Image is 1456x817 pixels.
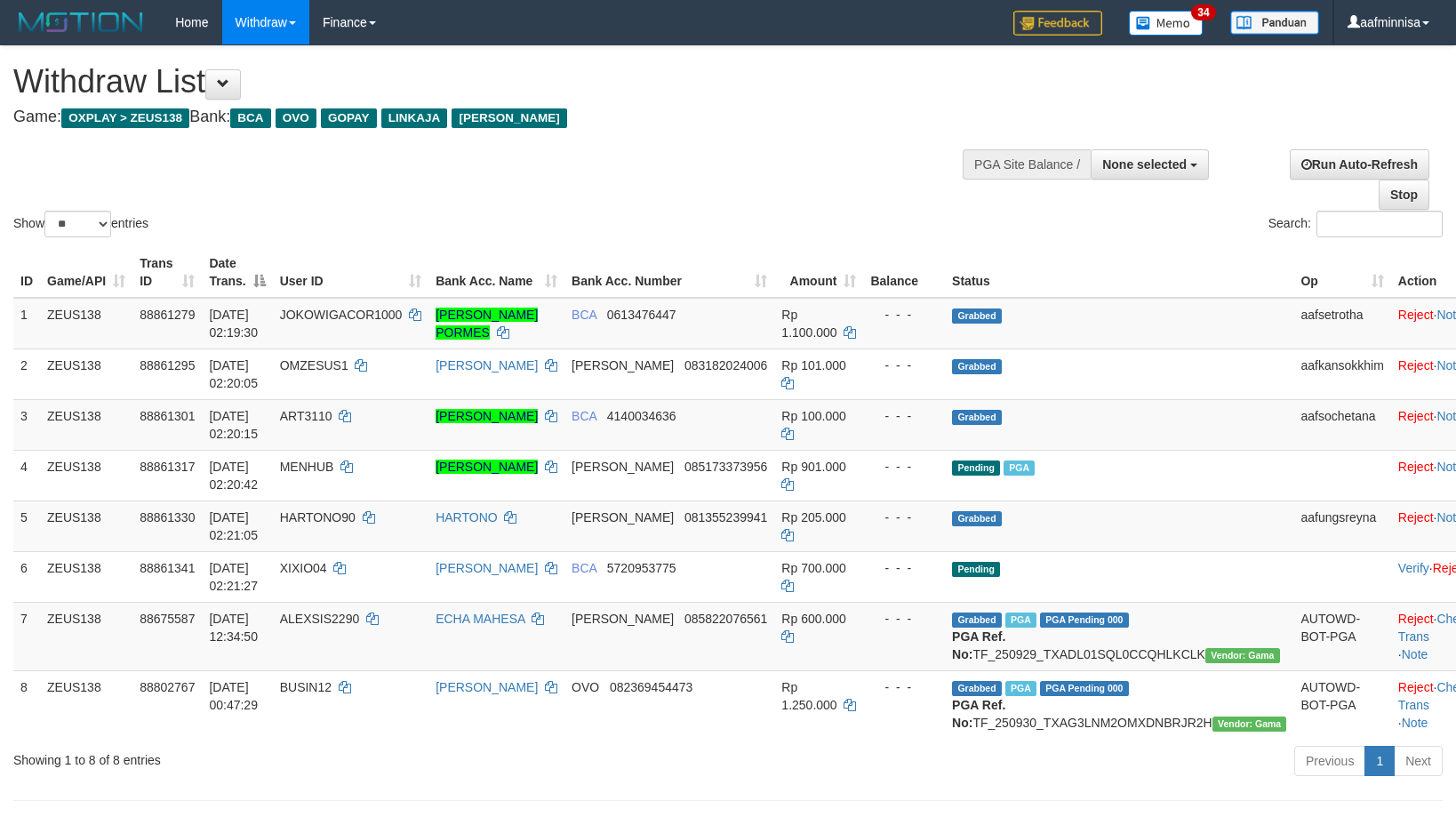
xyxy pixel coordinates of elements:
span: 34 [1191,4,1215,20]
td: 5 [13,501,40,551]
div: - - - [870,356,938,374]
a: ECHA MAHESA [436,612,524,626]
span: Rp 700.000 [781,561,845,575]
th: Status [945,247,1293,298]
span: JOKOWIGACOR1000 [280,308,403,322]
span: Grabbed [952,511,1002,526]
span: 88861295 [140,358,195,372]
span: Copy 081355239941 to clipboard [684,510,767,525]
span: LINKAJA [381,108,448,128]
a: Previous [1294,746,1365,776]
span: [DATE] 02:21:27 [209,561,258,593]
td: ZEUS138 [40,501,132,551]
td: 4 [13,450,40,501]
th: Date Trans.: activate to sort column descending [202,247,272,298]
td: 7 [13,602,40,670]
div: PGA Site Balance / [963,149,1091,180]
input: Search: [1316,211,1443,237]
a: [PERSON_NAME] [436,680,538,694]
a: Reject [1398,308,1434,322]
span: PGA Pending [1040,613,1129,628]
span: BCA [572,561,596,575]
div: - - - [870,407,938,425]
span: OVO [276,108,316,128]
a: Verify [1398,561,1429,575]
td: 2 [13,348,40,399]
span: ART3110 [280,409,332,423]
span: [PERSON_NAME] [452,108,566,128]
span: Pending [952,562,1000,577]
img: Button%20Memo.svg [1129,11,1204,36]
span: [PERSON_NAME] [572,510,674,525]
button: None selected [1091,149,1209,180]
a: Note [1402,716,1428,730]
a: Stop [1379,180,1429,210]
span: Marked by aafkaynarin [1004,461,1035,476]
div: - - - [870,559,938,577]
td: aafkansokkhim [1293,348,1390,399]
span: [DATE] 12:34:50 [209,612,258,644]
select: Showentries [44,211,111,237]
span: Marked by aafpengsreynich [1005,613,1036,628]
span: Copy 0613476447 to clipboard [607,308,676,322]
td: ZEUS138 [40,602,132,670]
a: [PERSON_NAME] [436,358,538,372]
span: Rp 1.100.000 [781,308,836,340]
b: PGA Ref. No: [952,698,1005,730]
span: [DATE] 02:19:30 [209,308,258,340]
div: - - - [870,509,938,526]
span: XIXIO04 [280,561,327,575]
th: ID [13,247,40,298]
span: 88861279 [140,308,195,322]
img: panduan.png [1230,11,1319,35]
span: OVO [572,680,599,694]
td: aafsetrotha [1293,298,1390,349]
b: PGA Ref. No: [952,629,1005,661]
td: ZEUS138 [40,450,132,501]
span: PGA Pending [1040,681,1129,696]
a: [PERSON_NAME] [436,409,538,423]
a: 1 [1364,746,1395,776]
span: Rp 205.000 [781,510,845,525]
span: Vendor URL: https://trx31.1velocity.biz [1212,717,1287,732]
td: AUTOWD-BOT-PGA [1293,602,1390,670]
h1: Withdraw List [13,64,953,100]
span: 88861330 [140,510,195,525]
div: Showing 1 to 8 of 8 entries [13,744,594,769]
a: Run Auto-Refresh [1290,149,1429,180]
span: [PERSON_NAME] [572,358,674,372]
img: MOTION_logo.png [13,9,148,36]
div: - - - [870,610,938,628]
a: [PERSON_NAME] [436,460,538,474]
span: Rp 101.000 [781,358,845,372]
th: Trans ID: activate to sort column ascending [132,247,202,298]
a: Reject [1398,460,1434,474]
span: BCA [230,108,270,128]
span: Vendor URL: https://trx31.1velocity.biz [1205,648,1280,663]
a: Reject [1398,358,1434,372]
span: Rp 100.000 [781,409,845,423]
th: Balance [863,247,945,298]
span: BUSIN12 [280,680,332,694]
span: [DATE] 02:20:15 [209,409,258,441]
span: BCA [572,308,596,322]
td: 6 [13,551,40,602]
img: Feedback.jpg [1013,11,1102,36]
th: Bank Acc. Name: activate to sort column ascending [428,247,564,298]
span: Marked by aafsreyleap [1005,681,1036,696]
h4: Game: Bank: [13,108,953,126]
span: 88861301 [140,409,195,423]
span: Copy 083182024006 to clipboard [684,358,767,372]
span: 88861317 [140,460,195,474]
td: ZEUS138 [40,348,132,399]
th: Bank Acc. Number: activate to sort column ascending [564,247,774,298]
span: Rp 600.000 [781,612,845,626]
span: Rp 1.250.000 [781,680,836,712]
span: Grabbed [952,613,1002,628]
span: 88861341 [140,561,195,575]
span: [DATE] 02:21:05 [209,510,258,542]
label: Search: [1268,211,1443,237]
div: - - - [870,458,938,476]
th: Amount: activate to sort column ascending [774,247,863,298]
th: Op: activate to sort column ascending [1293,247,1390,298]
